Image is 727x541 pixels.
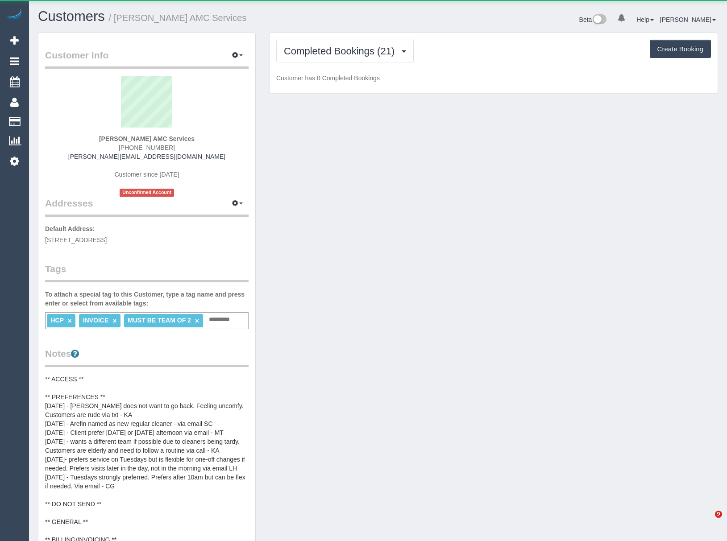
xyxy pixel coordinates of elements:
[284,45,399,57] span: Completed Bookings (21)
[697,511,718,532] iframe: Intercom live chat
[660,16,716,23] a: [PERSON_NAME]
[45,49,249,69] legend: Customer Info
[50,317,63,324] span: HCP
[45,236,107,244] span: [STREET_ADDRESS]
[592,14,607,26] img: New interface
[68,153,225,160] a: [PERSON_NAME][EMAIL_ADDRESS][DOMAIN_NAME]
[636,16,654,23] a: Help
[650,40,711,58] button: Create Booking
[38,8,105,24] a: Customers
[276,74,711,83] p: Customer has 0 Completed Bookings
[715,511,722,518] span: 9
[45,224,95,233] label: Default Address:
[128,317,191,324] span: MUST BE TEAM OF 2
[195,317,199,325] a: ×
[112,317,116,325] a: ×
[579,16,607,23] a: Beta
[83,317,109,324] span: INVOICE
[114,171,179,178] span: Customer since [DATE]
[45,262,249,282] legend: Tags
[276,40,414,62] button: Completed Bookings (21)
[5,9,23,21] img: Automaid Logo
[68,317,72,325] a: ×
[119,144,175,151] span: [PHONE_NUMBER]
[99,135,195,142] strong: [PERSON_NAME] AMC Services
[45,290,249,308] label: To attach a special tag to this Customer, type a tag name and press enter or select from availabl...
[45,347,249,367] legend: Notes
[120,189,174,196] span: Unconfirmed Account
[109,13,247,23] small: / [PERSON_NAME] AMC Services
